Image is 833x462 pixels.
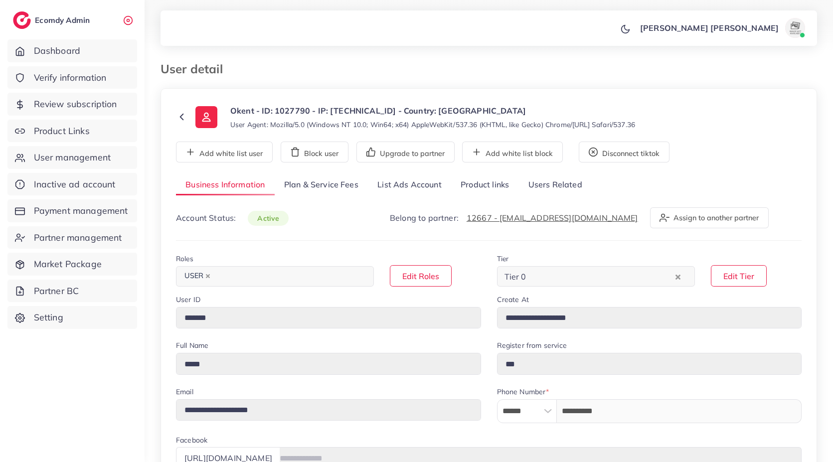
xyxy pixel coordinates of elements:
[7,306,137,329] a: Setting
[462,142,563,162] button: Add white list block
[650,207,769,228] button: Assign to another partner
[34,44,80,57] span: Dashboard
[195,106,217,128] img: ic-user-info.36bf1079.svg
[176,387,193,397] label: Email
[390,212,638,224] p: Belong to partner:
[497,340,567,350] label: Register from service
[7,280,137,303] a: Partner BC
[467,213,638,223] a: 12667 - [EMAIL_ADDRESS][DOMAIN_NAME]
[7,253,137,276] a: Market Package
[7,146,137,169] a: User management
[34,258,102,271] span: Market Package
[529,269,672,284] input: Search for option
[451,174,518,196] a: Product links
[34,178,116,191] span: Inactive ad account
[34,71,107,84] span: Verify information
[275,174,368,196] a: Plan & Service Fees
[34,231,122,244] span: Partner management
[7,39,137,62] a: Dashboard
[579,142,669,162] button: Disconnect tiktok
[205,274,210,279] button: Deselect USER
[248,211,289,226] span: active
[34,204,128,217] span: Payment management
[7,199,137,222] a: Payment management
[497,387,549,397] label: Phone Number
[176,142,273,162] button: Add white list user
[7,226,137,249] a: Partner management
[711,265,767,287] button: Edit Tier
[216,269,361,284] input: Search for option
[785,18,805,38] img: avatar
[176,435,207,445] label: Facebook
[230,120,635,130] small: User Agent: Mozilla/5.0 (Windows NT 10.0; Win64; x64) AppleWebKit/537.36 (KHTML, like Gecko) Chro...
[356,142,455,162] button: Upgrade to partner
[34,151,111,164] span: User management
[180,269,215,283] span: USER
[497,266,695,287] div: Search for option
[497,254,509,264] label: Tier
[176,174,275,196] a: Business Information
[390,265,452,287] button: Edit Roles
[7,173,137,196] a: Inactive ad account
[176,266,374,287] div: Search for option
[518,174,591,196] a: Users Related
[161,62,231,76] h3: User detail
[7,66,137,89] a: Verify information
[230,105,635,117] p: Okent - ID: 1027790 - IP: [TECHNICAL_ID] - Country: [GEOGRAPHIC_DATA]
[13,11,31,29] img: logo
[34,98,117,111] span: Review subscription
[176,212,289,224] p: Account Status:
[281,142,348,162] button: Block user
[7,120,137,143] a: Product Links
[640,22,779,34] p: [PERSON_NAME] [PERSON_NAME]
[502,269,528,284] span: Tier 0
[34,285,79,298] span: Partner BC
[13,11,92,29] a: logoEcomdy Admin
[35,15,92,25] h2: Ecomdy Admin
[176,254,193,264] label: Roles
[34,125,90,138] span: Product Links
[176,295,200,305] label: User ID
[7,93,137,116] a: Review subscription
[176,340,208,350] label: Full Name
[34,311,63,324] span: Setting
[675,271,680,282] button: Clear Selected
[635,18,809,38] a: [PERSON_NAME] [PERSON_NAME]avatar
[368,174,451,196] a: List Ads Account
[497,295,529,305] label: Create At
